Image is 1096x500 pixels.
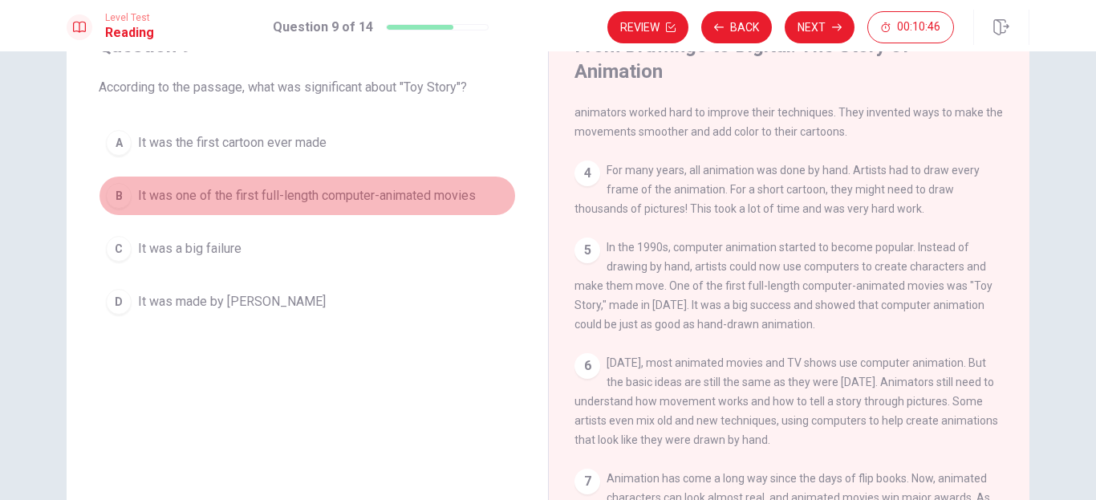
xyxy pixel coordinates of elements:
[701,11,772,43] button: Back
[105,23,154,43] h1: Reading
[897,21,940,34] span: 00:10:46
[138,133,327,152] span: It was the first cartoon ever made
[273,18,373,37] h1: Question 9 of 14
[574,238,600,263] div: 5
[138,186,476,205] span: It was one of the first full-length computer-animated movies
[867,11,954,43] button: 00:10:46
[574,353,600,379] div: 6
[106,183,132,209] div: B
[138,292,326,311] span: It was made by [PERSON_NAME]
[574,469,600,494] div: 7
[607,11,688,43] button: Review
[99,282,516,322] button: DIt was made by [PERSON_NAME]
[106,289,132,315] div: D
[574,241,992,331] span: In the 1990s, computer animation started to become popular. Instead of drawing by hand, artists c...
[99,229,516,269] button: CIt was a big failure
[574,164,980,215] span: For many years, all animation was done by hand. Artists had to draw every frame of the animation....
[785,11,854,43] button: Next
[105,12,154,23] span: Level Test
[106,236,132,262] div: C
[574,161,600,186] div: 4
[99,176,516,216] button: BIt was one of the first full-length computer-animated movies
[99,123,516,163] button: AIt was the first cartoon ever made
[574,356,998,446] span: [DATE], most animated movies and TV shows use computer animation. But the basic ideas are still t...
[99,78,516,97] span: According to the passage, what was significant about "Toy Story"?
[138,239,242,258] span: It was a big failure
[574,33,1000,84] h4: From Drawings to Digital: The Story of Animation
[106,130,132,156] div: A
